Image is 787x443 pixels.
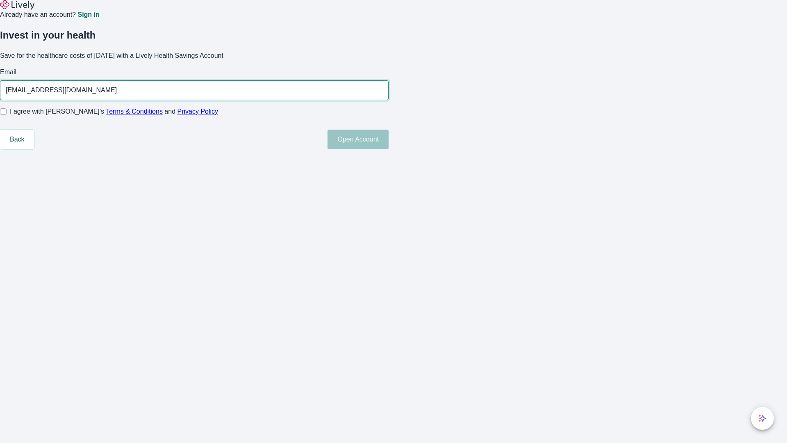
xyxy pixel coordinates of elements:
[10,107,218,116] span: I agree with [PERSON_NAME]’s and
[177,108,218,115] a: Privacy Policy
[106,108,163,115] a: Terms & Conditions
[751,407,774,430] button: chat
[758,414,767,422] svg: Lively AI Assistant
[77,11,99,18] a: Sign in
